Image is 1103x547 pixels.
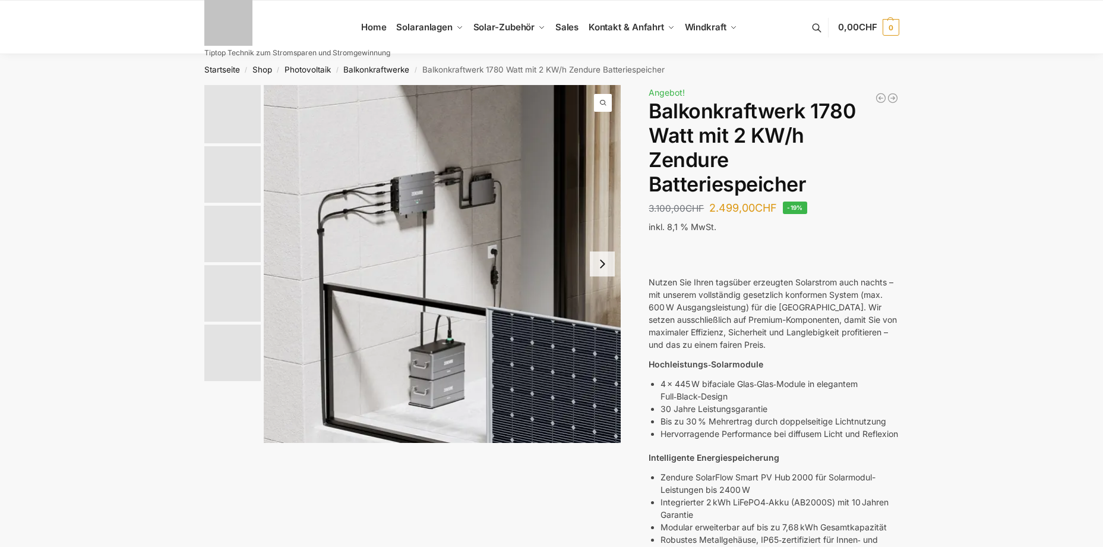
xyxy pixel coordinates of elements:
span: Angebot! [649,87,685,98]
span: -19% [783,202,807,214]
button: Vorlesen [670,247,677,249]
strong: Intelligente Energiespeicherung [649,452,779,463]
bdi: 3.100,00 [649,203,704,214]
p: Zendure SolarFlow Smart PV Hub 2000 für Solarmodul-Leistungen bis 2400 W [660,471,899,496]
a: Shop [252,65,272,74]
a: Kontakt & Anfahrt [583,1,680,54]
button: Gute Reaktion [656,247,663,249]
span: 0,00 [838,21,877,33]
span: / [272,65,285,75]
p: Tiptop Technik zum Stromsparen und Stromgewinnung [204,49,390,56]
a: Photovoltaik [285,65,331,74]
strong: Hochleistungs‑Solarmodule [649,359,763,369]
img: Zendure-solar-flow-Batteriespeicher für Balkonkraftwerke [264,85,621,443]
a: Solar-Zubehör [468,1,550,54]
img: Maysun [204,265,261,322]
span: Kontakt & Anfahrt [589,21,664,33]
button: In Canvas bearbeiten [677,247,684,249]
a: Solaranlagen [391,1,468,54]
img: Anschlusskabel-3meter_schweizer-stecker [204,325,261,381]
span: CHF [859,21,877,33]
button: Schlechte Reaktion [663,247,670,249]
span: CHF [685,203,704,214]
a: Windkraft [680,1,742,54]
span: Solar-Zubehör [473,21,535,33]
span: Windkraft [685,21,726,33]
button: Kopieren [649,247,656,249]
img: Zendure-solar-flow-Batteriespeicher für Balkonkraftwerke [204,146,261,203]
span: inkl. 8,1 % MwSt. [649,222,716,232]
button: Next slide [590,252,615,276]
p: Modular erweiterbar auf bis zu 7,68 kWh Gesamtkapazität [660,521,899,533]
p: 30 Jahre Leistungsgarantie [660,403,899,415]
a: Zendure-solar-flow-Batteriespeicher für BalkonkraftwerkeZnedure solar flow Batteriespeicher fuer ... [264,85,621,443]
span: / [331,65,343,75]
a: 10 Bificiale Solarmodule 450 Watt Fullblack [887,92,899,104]
span: / [240,65,252,75]
p: 4 × 445 W bifaciale Glas‑Glas‑Module in elegantem Full‑Black-Design [660,378,899,403]
a: 0,00CHF 0 [838,10,899,45]
p: Integrierter 2 kWh LiFePO4‑Akku (AB2000S) mit 10 Jahren Garantie [660,496,899,521]
bdi: 2.499,00 [709,202,777,214]
img: Zendure Batteriespeicher-wie anschliessen [204,206,261,262]
p: Hervorragende Performance bei diffusem Licht und Reflexion [660,427,899,440]
span: CHF [755,202,777,214]
span: Solaranlagen [396,21,453,33]
a: Startseite [204,65,240,74]
span: / [409,65,422,75]
a: Sales [550,1,583,54]
img: Zendure-solar-flow-Batteriespeicher für Balkonkraftwerke [204,85,261,143]
span: Sales [555,21,579,33]
span: 0 [883,19,899,36]
a: 7,2 KW Dachanlage zur Selbstmontage [875,92,887,104]
a: Balkonkraftwerke [343,65,409,74]
p: Nutzen Sie Ihren tagsüber erzeugten Solarstrom auch nachts – mit unserem vollständig gesetzlich k... [649,276,899,351]
p: Bis zu 30 % Mehrertrag durch doppelseitige Lichtnutzung [660,415,899,427]
h1: Balkonkraftwerk 1780 Watt mit 2 KW/h Zendure Batteriespeicher [649,99,899,196]
nav: Breadcrumb [183,54,920,85]
button: Weitergeben [684,247,691,249]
